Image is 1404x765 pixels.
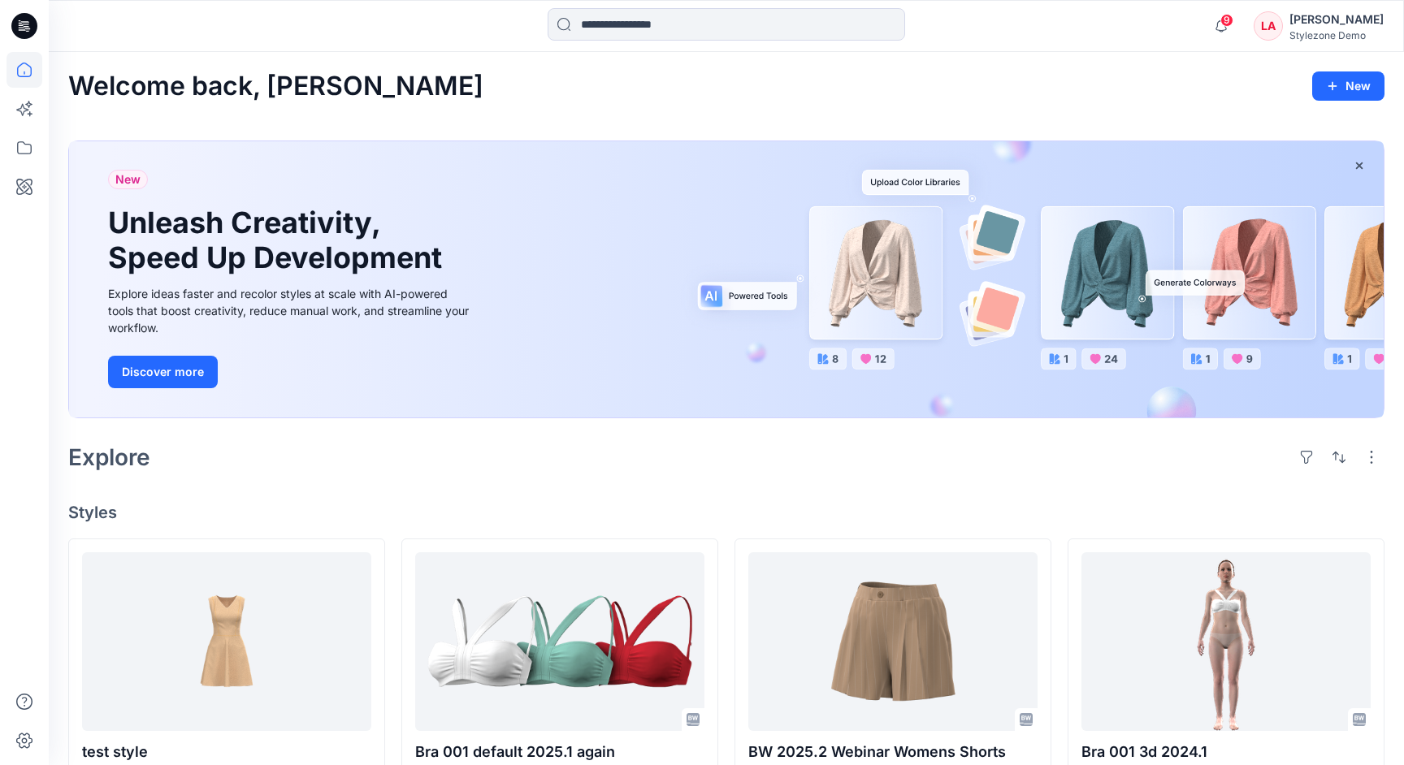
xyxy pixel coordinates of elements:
span: New [115,170,141,189]
h2: Explore [68,444,150,470]
p: BW 2025.2 Webinar Womens Shorts [748,741,1038,763]
a: Bra 001 default 2025.1 again [415,552,704,731]
h1: Unleash Creativity, Speed Up Development [108,205,449,275]
button: New [1312,71,1384,101]
p: Bra 001 default 2025.1 again [415,741,704,763]
p: Bra 001 3d 2024.1 [1081,741,1371,763]
a: Bra 001 3d 2024.1 [1081,552,1371,731]
h4: Styles [68,503,1384,522]
button: Discover more [108,356,218,388]
div: Stylezone Demo [1289,29,1384,41]
a: BW 2025.2 Webinar Womens Shorts [748,552,1038,731]
div: Explore ideas faster and recolor styles at scale with AI-powered tools that boost creativity, red... [108,285,474,336]
div: LA [1254,11,1283,41]
a: test style [82,552,371,731]
a: Discover more [108,356,474,388]
p: test style [82,741,371,763]
div: [PERSON_NAME] [1289,10,1384,29]
h2: Welcome back, [PERSON_NAME] [68,71,483,102]
span: 9 [1220,14,1233,27]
